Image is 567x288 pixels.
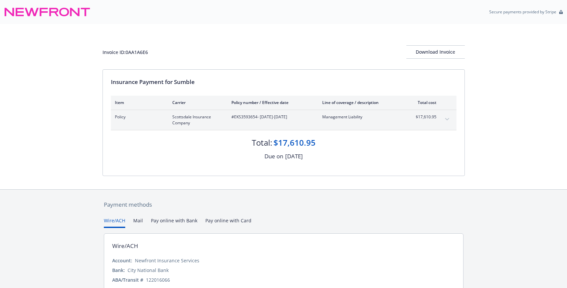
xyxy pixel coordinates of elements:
[322,100,401,105] div: Line of coverage / description
[112,257,132,264] div: Account:
[111,110,456,130] div: PolicyScottsdale Insurance Company#EKS3593654- [DATE]-[DATE]Management Liability$17,610.95expand ...
[133,217,143,228] button: Mail
[231,114,312,120] span: #EKS3593654 - [DATE]-[DATE]
[406,46,465,58] div: Download Invoice
[205,217,251,228] button: Pay online with Card
[264,152,283,161] div: Due on
[112,242,138,250] div: Wire/ACH
[285,152,303,161] div: [DATE]
[128,267,169,274] div: City National Bank
[103,49,148,56] div: Invoice ID: 0AA1A6E6
[112,267,125,274] div: Bank:
[442,114,452,125] button: expand content
[112,276,143,283] div: ABA/Transit #
[151,217,197,228] button: Pay online with Bank
[104,217,125,228] button: Wire/ACH
[172,114,221,126] span: Scottsdale Insurance Company
[322,114,401,120] span: Management Liability
[252,137,272,148] div: Total:
[135,257,199,264] div: Newfront Insurance Services
[406,45,465,59] button: Download Invoice
[411,100,436,105] div: Total cost
[411,114,436,120] span: $17,610.95
[273,137,316,148] div: $17,610.95
[231,100,312,105] div: Policy number / Effective date
[172,100,221,105] div: Carrier
[489,9,556,15] p: Secure payments provided by Stripe
[104,200,463,209] div: Payment methods
[111,78,456,86] div: Insurance Payment for Sumble
[146,276,170,283] div: 122016066
[115,114,162,120] span: Policy
[115,100,162,105] div: Item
